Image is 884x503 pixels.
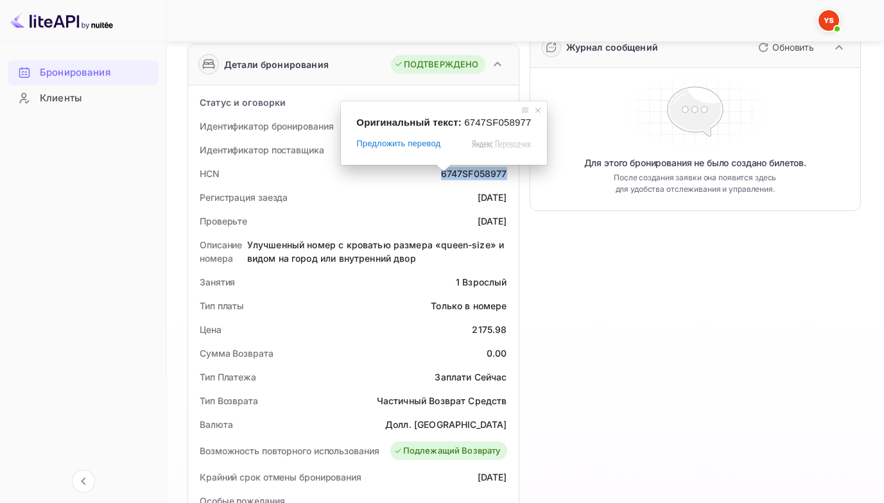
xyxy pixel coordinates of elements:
ya-tr-span: Бронирования [40,65,110,80]
ya-tr-span: Идентификатор поставщика [200,144,324,155]
div: [DATE] [478,214,507,228]
ya-tr-span: Статус и оговорки [200,97,286,108]
ya-tr-span: Только в номере [431,300,507,311]
ya-tr-span: Улучшенный номер с кроватью размера «queen-size» и видом на город или внутренний двор [247,239,505,264]
ya-tr-span: Тип Возврата [200,395,258,406]
a: Бронирования [8,60,159,84]
ya-tr-span: Сумма Возврата [200,348,273,359]
ya-tr-span: Возможность повторного использования [200,445,379,456]
ya-tr-span: Идентификатор бронирования [200,121,333,132]
span: Предложить перевод [356,138,440,149]
div: 0.00 [487,346,507,360]
button: Свернуть навигацию [72,470,95,493]
ya-tr-span: HCN [200,168,220,179]
ya-tr-span: Валюта [200,419,232,430]
ya-tr-span: Заплати Сейчас [435,371,507,382]
div: Бронирования [8,60,159,85]
div: 2175.98 [472,323,507,336]
span: Оригинальный текст: [356,117,461,128]
ya-tr-span: Крайний срок отмены бронирования [200,472,361,482]
ya-tr-span: 1 Взрослый [456,277,507,287]
ya-tr-span: Цена [200,324,221,335]
div: Клиенты [8,86,159,111]
div: [DATE] [478,191,507,204]
ya-tr-span: Описание номера [200,239,242,264]
ya-tr-span: Журнал сообщений [566,42,658,53]
ya-tr-span: Регистрация заезда [200,192,288,203]
ya-tr-span: Частичный Возврат Средств [377,395,507,406]
ya-tr-span: После создания заявки она появится здесь для удобства отслеживания и управления. [607,172,783,195]
ya-tr-span: ПОДТВЕРЖДЕНО [404,58,479,71]
ya-tr-span: Подлежащий Возврату [403,445,501,457]
ya-tr-span: Долл. [GEOGRAPHIC_DATA] [385,419,507,430]
div: [DATE] [478,470,507,484]
ya-tr-span: Тип платы [200,300,244,311]
ya-tr-span: Клиенты [40,91,82,106]
span: 6747SF058977 [464,117,531,128]
ya-tr-span: Занятия [200,277,235,287]
img: Логотип LiteAPI [10,10,113,31]
a: Клиенты [8,86,159,110]
img: Служба Поддержки Яндекса [819,10,839,31]
ya-tr-span: Обновить [772,42,814,53]
ya-tr-span: Для этого бронирования не было создано билетов. [584,157,806,169]
ya-tr-span: Детали бронирования [224,58,329,71]
ya-tr-span: Проверьте [200,216,247,226]
button: Обновить [750,37,819,58]
ya-tr-span: Тип Платежа [200,371,256,382]
ya-tr-span: 6747SF058977 [441,168,507,179]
